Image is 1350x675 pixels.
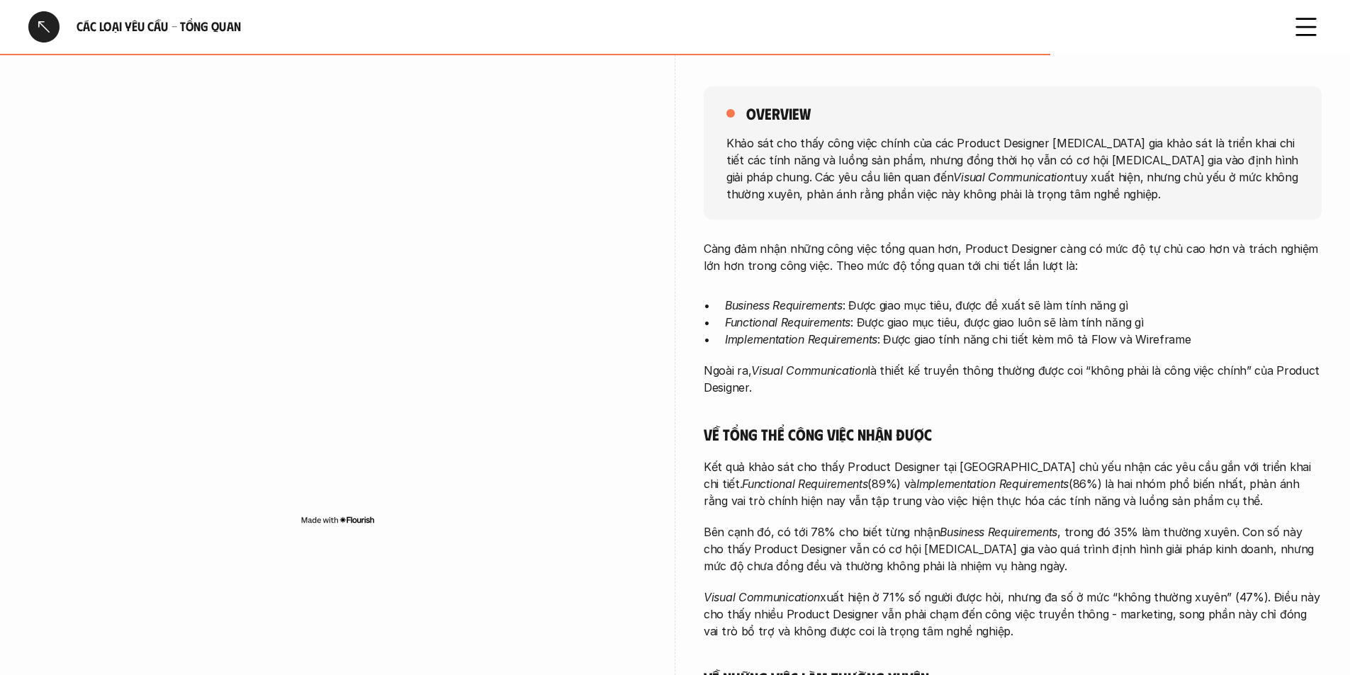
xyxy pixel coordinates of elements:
p: : Được giao mục tiêu, được đề xuất sẽ làm tính năng gì [725,297,1322,314]
em: Visual Communication [704,590,820,604]
em: Implementation Requirements [725,332,877,346]
em: Visual Communication [751,363,867,378]
em: Business Requirements [940,525,1057,539]
h5: Về tổng thể công việc nhận được [704,424,1322,444]
p: xuất hiện ở 71% số người được hỏi, nhưng đa số ở mức “không thường xuyên” (47%). Điều này cho thấ... [704,589,1322,640]
p: Ngoài ra, là thiết kế truyền thông thường được coi “không phải là công việc chính” của Product De... [704,362,1322,396]
p: : Được giao tính năng chi tiết kèm mô tả Flow và Wireframe [725,331,1322,348]
em: Functional Requirements [742,477,867,491]
h6: Các loại yêu cầu - Tổng quan [77,18,1273,35]
em: Functional Requirements [725,315,850,329]
iframe: Interactive or visual content [28,86,646,511]
h5: overview [746,103,811,123]
p: Khảo sát cho thấy công việc chính của các Product Designer [MEDICAL_DATA] gia khảo sát là triển k... [726,134,1299,202]
p: Kết quả khảo sát cho thấy Product Designer tại [GEOGRAPHIC_DATA] chủ yếu nhận các yêu cầu gắn với... [704,458,1322,509]
img: Made with Flourish [300,514,375,526]
p: : Được giao mục tiêu, được giao luôn sẽ làm tính năng gì [725,314,1322,331]
p: Càng đảm nhận những công việc tổng quan hơn, Product Designer càng có mức độ tự chủ cao hơn và tr... [704,240,1322,274]
em: Business Requirements [725,298,843,312]
em: Implementation Requirements [916,477,1069,491]
em: Visual Communication [953,169,1069,183]
p: Bên cạnh đó, có tới 78% cho biết từng nhận , trong đó 35% làm thường xuyên. Con số này cho thấy P... [704,523,1322,574]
